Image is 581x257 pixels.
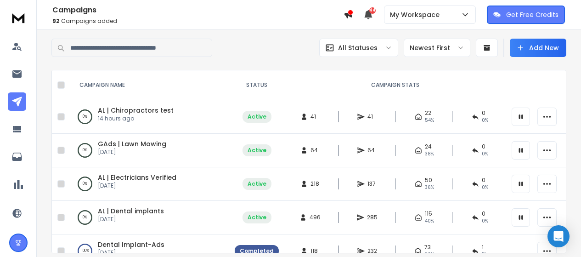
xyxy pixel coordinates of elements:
[367,147,377,154] span: 64
[367,247,377,255] span: 232
[482,210,485,217] span: 0
[68,70,229,100] th: CAMPAIGN NAME
[482,143,485,150] span: 0
[482,109,485,117] span: 0
[425,109,431,117] span: 22
[68,167,229,201] td: 0%AL | Electricians Verified[DATE]
[98,206,164,216] a: AL | Dental implants
[482,150,488,158] span: 0 %
[68,134,229,167] td: 0%GAds | Lawn Mowing[DATE]
[229,70,284,100] th: STATUS
[81,246,89,256] p: 100 %
[390,10,443,19] p: My Workspace
[424,244,431,251] span: 73
[338,43,378,52] p: All Statuses
[425,150,434,158] span: 38 %
[404,39,470,57] button: Newest First
[310,247,320,255] span: 118
[9,9,28,26] img: logo
[83,146,87,155] p: 0 %
[52,5,344,16] h1: Campaigns
[482,217,488,225] span: 0 %
[240,247,274,255] div: Completed
[98,173,176,182] a: AL | Electricians Verified
[425,117,434,124] span: 54 %
[487,6,565,24] button: Get Free Credits
[248,147,266,154] div: Active
[68,100,229,134] td: 0%AL | Chiropractors test14 hours ago
[425,177,432,184] span: 50
[52,17,60,25] span: 92
[68,201,229,234] td: 0%AL | Dental implants[DATE]
[98,240,164,249] a: Dental Implant-Ads
[52,17,344,25] p: Campaigns added
[425,217,434,225] span: 40 %
[310,214,321,221] span: 496
[98,148,166,156] p: [DATE]
[482,184,488,191] span: 0 %
[83,112,87,121] p: 0 %
[310,180,320,188] span: 218
[510,39,566,57] button: Add New
[83,213,87,222] p: 0 %
[248,113,266,120] div: Active
[310,147,320,154] span: 64
[482,177,485,184] span: 0
[367,214,378,221] span: 285
[98,249,164,257] p: [DATE]
[248,214,266,221] div: Active
[506,10,558,19] p: Get Free Credits
[98,115,174,122] p: 14 hours ago
[98,139,166,148] a: GAds | Lawn Mowing
[98,182,176,189] p: [DATE]
[98,106,174,115] a: AL | Chiropractors test
[482,244,484,251] span: 1
[425,184,434,191] span: 36 %
[425,143,432,150] span: 24
[367,180,377,188] span: 137
[284,70,506,100] th: CAMPAIGN STATS
[83,179,87,188] p: 0 %
[310,113,320,120] span: 41
[482,117,488,124] span: 0 %
[425,210,432,217] span: 115
[547,225,570,247] div: Open Intercom Messenger
[98,216,164,223] p: [DATE]
[248,180,266,188] div: Active
[369,7,376,14] span: 44
[367,113,377,120] span: 41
